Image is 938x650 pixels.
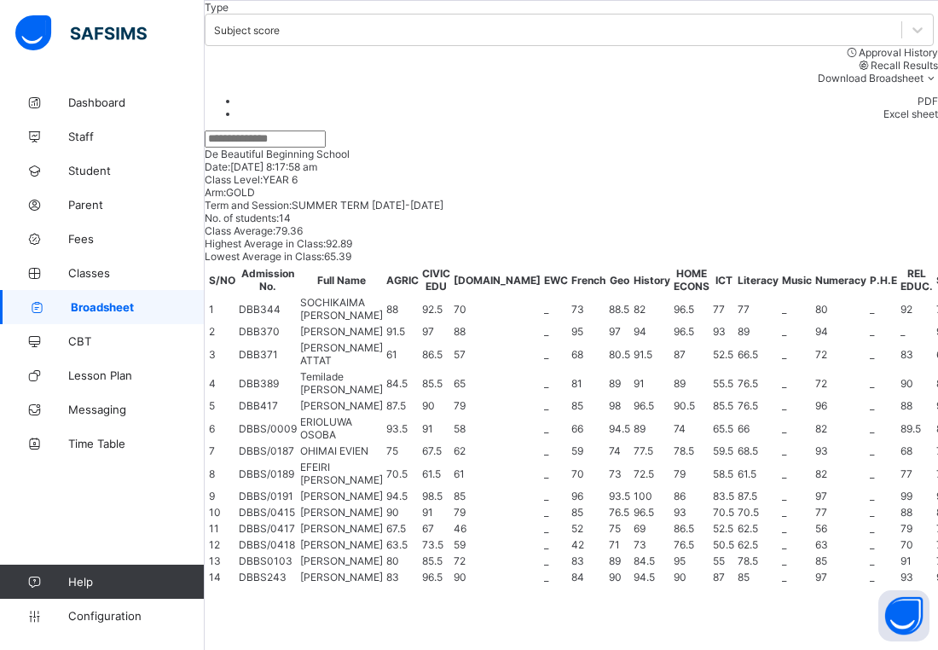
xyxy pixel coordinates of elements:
td: 96 [570,489,606,503]
td: 70 [570,460,606,487]
td: [PERSON_NAME] [299,537,384,552]
td: _ [543,295,569,322]
td: 93.5 [608,489,631,503]
td: 86 [673,489,710,503]
td: 93 [900,570,934,584]
td: 86.5 [421,340,451,368]
span: Dashboard [68,96,205,109]
td: 90.5 [673,398,710,413]
td: [PERSON_NAME] [299,324,384,339]
td: 66 [570,415,606,442]
td: 79 [453,398,541,413]
span: Date: [205,160,230,173]
td: 97 [814,570,867,584]
td: 66.5 [737,340,779,368]
td: _ [543,554,569,568]
td: 9 [208,489,236,503]
span: Parent [68,198,205,212]
td: 67 [421,521,451,536]
td: EFEIRI [PERSON_NAME] [299,460,384,487]
td: 42 [570,537,606,552]
span: Type [205,1,229,14]
td: 72 [453,554,541,568]
td: 69 [633,521,671,536]
td: [PERSON_NAME] [299,521,384,536]
td: 46 [453,521,541,536]
th: REL EDUC. [900,266,934,293]
td: 11 [208,521,236,536]
td: _ [543,489,569,503]
td: 8 [208,460,236,487]
td: 59 [570,444,606,458]
td: 89 [608,554,631,568]
td: 76.5 [673,537,710,552]
th: AGRIC [385,266,420,293]
th: [DOMAIN_NAME] [453,266,541,293]
td: 76.5 [608,505,631,519]
td: OHIMAI EVIEN [299,444,384,458]
td: 83 [385,570,420,584]
td: 94 [814,324,867,339]
td: 90 [900,369,934,397]
td: 83.5 [712,489,735,503]
td: 91 [900,554,934,568]
td: 96.5 [673,295,710,322]
td: _ [781,398,813,413]
td: 62.5 [737,521,779,536]
span: Broadsheet [71,300,205,314]
td: 73 [608,460,631,487]
span: Messaging [68,403,205,416]
td: _ [781,521,813,536]
li: dropdown-list-item-text-1 [239,107,938,120]
td: 85 [737,570,779,584]
span: Staff [68,130,205,143]
td: [PERSON_NAME] [299,489,384,503]
td: 73.5 [421,537,451,552]
td: 75 [608,521,631,536]
td: 88 [900,505,934,519]
td: _ [781,505,813,519]
span: CBT [68,334,205,348]
th: CIVIC EDU [421,266,451,293]
td: 93 [814,444,867,458]
td: 12 [208,537,236,552]
span: Class Level: [205,173,263,186]
td: 58 [453,415,541,442]
td: 85 [570,505,606,519]
td: 77 [814,505,867,519]
td: 68.5 [737,444,779,458]
td: _ [869,444,898,458]
td: _ [543,415,569,442]
td: 61 [385,340,420,368]
td: 74 [608,444,631,458]
span: Time Table [68,437,205,450]
td: 94.5 [608,415,631,442]
span: 14 [279,212,291,224]
td: 90 [453,570,541,584]
td: 90 [608,570,631,584]
span: 79.36 [275,224,303,237]
td: 80 [814,295,867,322]
td: _ [781,415,813,442]
td: _ [781,324,813,339]
td: 92.5 [421,295,451,322]
td: 74 [673,415,710,442]
th: Admission No. [238,266,298,293]
td: 1 [208,295,236,322]
span: Fees [68,232,205,246]
span: Lesson Plan [68,369,205,382]
td: 55 [712,554,735,568]
td: _ [543,369,569,397]
td: 87.5 [385,398,420,413]
td: _ [781,369,813,397]
td: 4 [208,369,236,397]
th: French [570,266,606,293]
td: 93 [673,505,710,519]
td: 85.5 [421,369,451,397]
span: Class Average: [205,224,275,237]
td: _ [543,505,569,519]
span: De Beautiful Beginning School [205,148,350,160]
td: 83 [900,340,934,368]
th: EWC [543,266,569,293]
td: 70 [453,295,541,322]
